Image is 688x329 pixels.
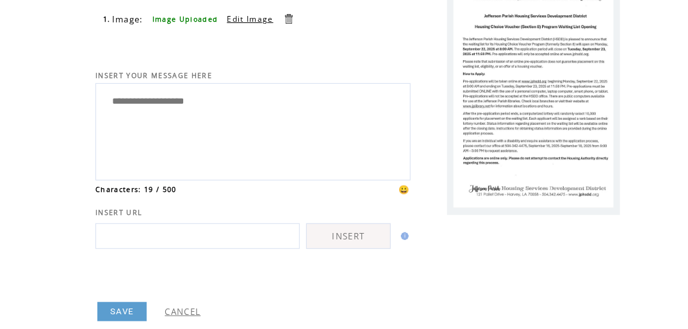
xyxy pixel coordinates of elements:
span: INSERT YOUR MESSAGE HERE [95,71,212,80]
a: Edit Image [227,13,273,24]
a: Delete this item [283,13,295,25]
span: Characters: 19 / 500 [95,185,177,194]
span: INSERT URL [95,208,142,217]
img: help.gif [397,232,409,240]
span: 1. [103,15,111,24]
a: SAVE [97,302,147,321]
a: CANCEL [165,306,201,317]
a: INSERT [306,223,391,249]
span: Image: [112,13,143,25]
span: 😀 [399,184,411,195]
span: Image Uploaded [152,15,218,24]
